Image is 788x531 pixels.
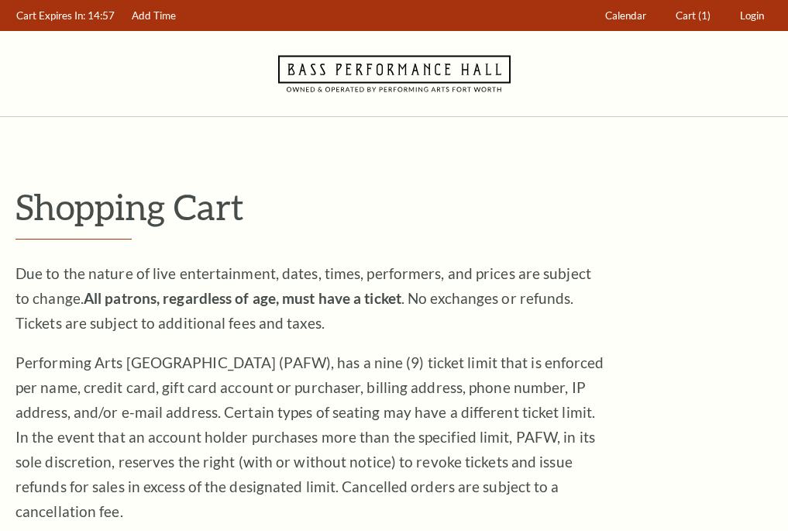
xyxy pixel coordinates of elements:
[698,9,711,22] span: (1)
[125,1,184,31] a: Add Time
[669,1,718,31] a: Cart (1)
[605,9,646,22] span: Calendar
[598,1,654,31] a: Calendar
[88,9,115,22] span: 14:57
[740,9,764,22] span: Login
[15,187,773,226] p: Shopping Cart
[15,264,591,332] span: Due to the nature of live entertainment, dates, times, performers, and prices are subject to chan...
[733,1,772,31] a: Login
[15,350,604,524] p: Performing Arts [GEOGRAPHIC_DATA] (PAFW), has a nine (9) ticket limit that is enforced per name, ...
[16,9,85,22] span: Cart Expires In:
[84,289,401,307] strong: All patrons, regardless of age, must have a ticket
[676,9,696,22] span: Cart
